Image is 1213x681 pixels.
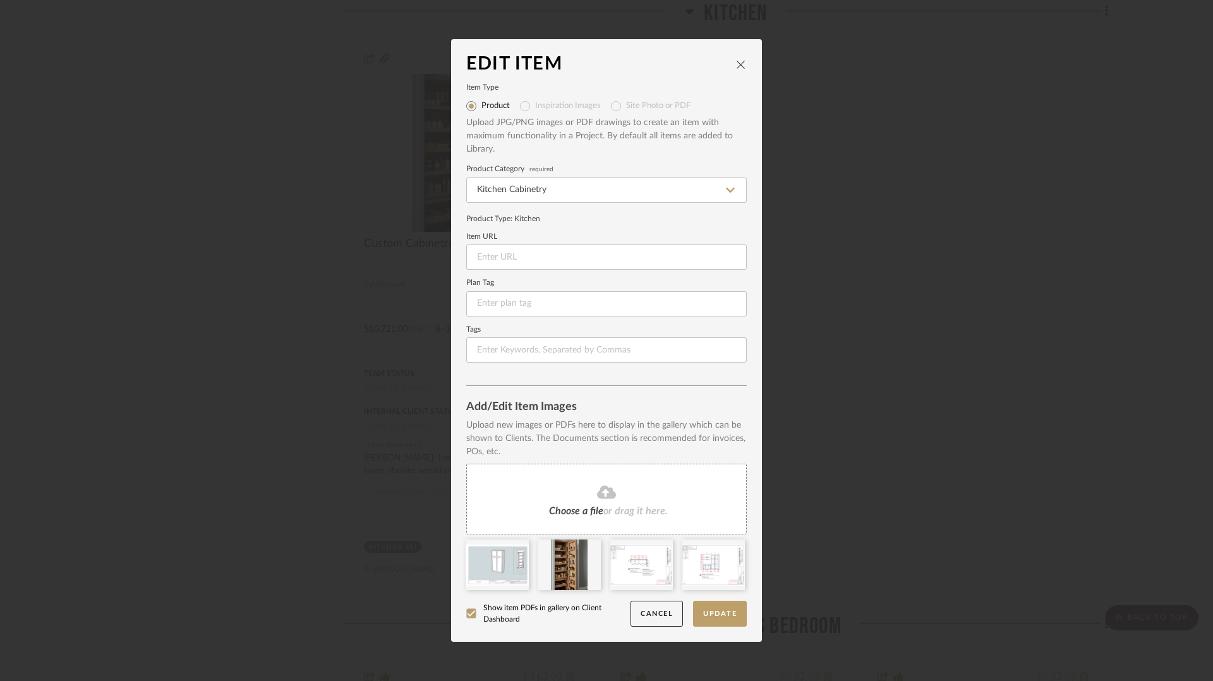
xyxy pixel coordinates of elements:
label: Item Type [466,85,747,91]
input: Enter URL [466,244,747,270]
label: Item URL [466,234,747,240]
mat-radio-group: Select item type [466,96,747,116]
div: Add/Edit Item Images [466,401,747,414]
button: Update [693,601,747,627]
input: Enter plan tag [466,291,747,316]
div: Upload JPG/PNG images or PDF drawings to create an item with maximum functionality in a Project. ... [466,116,747,156]
span: : Kitchen [510,215,540,222]
div: Edit Item [466,54,735,75]
label: Product [481,101,510,111]
div: Upload new images or PDFs here to display in the gallery which can be shown to Clients. The Docum... [466,419,747,459]
button: close [735,59,747,70]
label: Show item PDFs in gallery on Client Dashboard [466,602,631,625]
span: or drag it here. [603,506,668,516]
label: Plan Tag [466,280,747,286]
input: Enter Keywords, Separated by Commas [466,337,747,363]
span: required [529,167,553,172]
div: Product Type [466,213,747,224]
input: Type a category to search and select [466,178,747,203]
label: Tags [466,327,747,333]
button: Cancel [631,601,683,627]
span: Choose a file [549,506,603,516]
label: Product Category [466,166,747,172]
